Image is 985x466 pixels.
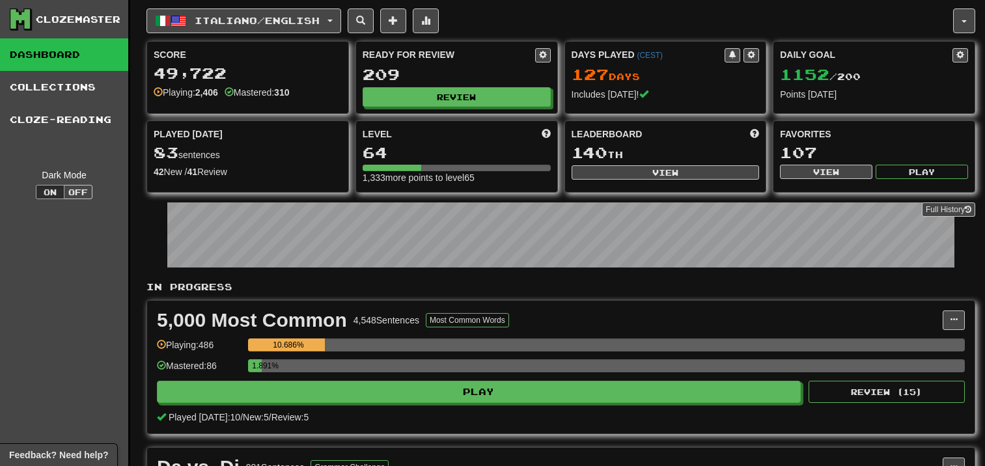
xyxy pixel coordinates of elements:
span: Played [DATE] [154,128,223,141]
div: 1.891% [252,359,262,372]
strong: 310 [274,87,289,98]
span: 1152 [780,65,829,83]
strong: 41 [187,167,197,177]
div: Day s [572,66,760,83]
button: Off [64,185,92,199]
button: Most Common Words [426,313,509,327]
span: Leaderboard [572,128,643,141]
div: 4,548 Sentences [354,314,419,327]
div: sentences [154,144,342,161]
div: Clozemaster [36,13,120,26]
button: On [36,185,64,199]
div: Points [DATE] [780,88,968,101]
span: Review: 5 [271,412,309,422]
button: Review [363,87,551,107]
span: Level [363,128,392,141]
span: / [240,412,243,422]
div: Includes [DATE]! [572,88,760,101]
div: Ready for Review [363,48,535,61]
button: View [572,165,760,180]
span: 127 [572,65,609,83]
div: 209 [363,66,551,83]
span: Open feedback widget [9,448,108,461]
button: Review (15) [809,381,965,403]
div: 64 [363,144,551,161]
button: Search sentences [348,8,374,33]
span: New: 5 [243,412,269,422]
a: Full History [922,202,975,217]
button: View [780,165,872,179]
div: Daily Goal [780,48,952,62]
div: Days Played [572,48,725,61]
div: Mastered: 86 [157,359,242,381]
span: / [269,412,271,422]
div: New / Review [154,165,342,178]
button: More stats [413,8,439,33]
div: 1,333 more points to level 65 [363,171,551,184]
div: Favorites [780,128,968,141]
span: Played [DATE]: 10 [169,412,240,422]
div: Playing: 486 [157,338,242,360]
span: This week in points, UTC [750,128,759,141]
a: (CEST) [637,51,663,60]
span: Score more points to level up [542,128,551,141]
div: 49,722 [154,65,342,81]
span: 140 [572,143,607,161]
button: Italiano/English [146,8,341,33]
button: Play [157,381,801,403]
div: Dark Mode [10,169,118,182]
button: Play [876,165,968,179]
button: Add sentence to collection [380,8,406,33]
div: 10.686% [252,338,324,351]
div: Score [154,48,342,61]
span: 83 [154,143,178,161]
div: Playing: [154,86,218,99]
div: 5,000 Most Common [157,310,347,330]
span: / 200 [780,71,861,82]
div: th [572,144,760,161]
strong: 42 [154,167,164,177]
p: In Progress [146,281,975,294]
strong: 2,406 [195,87,218,98]
div: 107 [780,144,968,161]
span: Italiano / English [195,15,320,26]
div: Mastered: [225,86,290,99]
